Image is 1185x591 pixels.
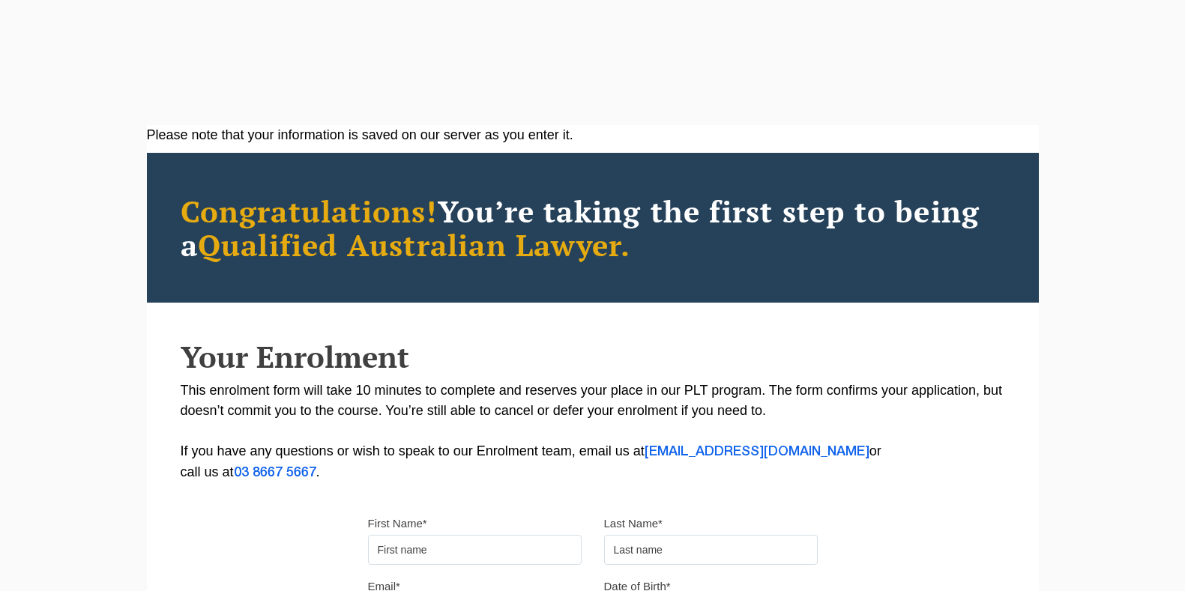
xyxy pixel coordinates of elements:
input: Last name [604,535,818,565]
label: Last Name* [604,516,663,531]
span: Congratulations! [181,191,438,231]
h2: Your Enrolment [181,340,1005,373]
h2: You’re taking the first step to being a [181,194,1005,261]
div: Please note that your information is saved on our server as you enter it. [147,125,1039,145]
a: 03 8667 5667 [234,467,316,479]
label: First Name* [368,516,427,531]
p: This enrolment form will take 10 minutes to complete and reserves your place in our PLT program. ... [181,381,1005,483]
a: [EMAIL_ADDRESS][DOMAIN_NAME] [645,446,869,458]
input: First name [368,535,582,565]
span: Qualified Australian Lawyer. [198,225,631,264]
